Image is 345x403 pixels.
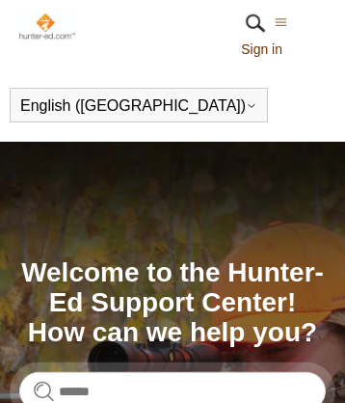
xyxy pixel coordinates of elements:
[20,97,257,115] button: English ([GEOGRAPHIC_DATA])
[17,12,76,40] img: Hunter-Ed Help Center home page
[241,40,302,60] a: Sign in
[241,9,270,38] img: 01HZPCYR30PPJAEEB9XZ5RGHQY
[275,13,287,31] button: Toggle navigation menu
[19,258,326,347] h1: Welcome to the Hunter-Ed Support Center! How can we help you?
